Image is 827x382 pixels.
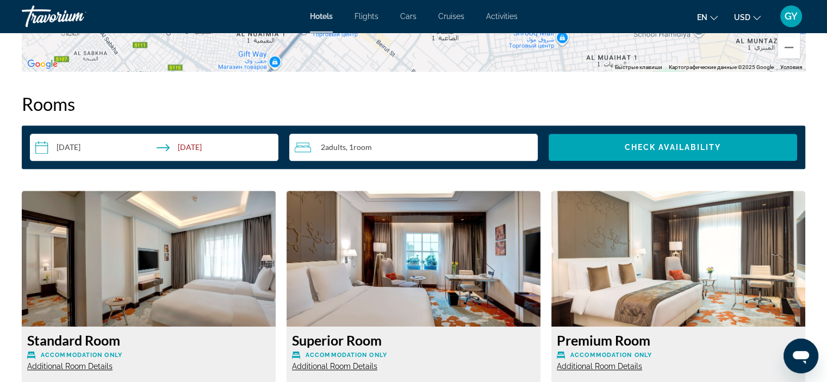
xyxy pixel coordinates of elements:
[24,57,60,71] img: Google
[292,332,535,348] h3: Superior Room
[289,134,538,161] button: Travelers: 2 adults, 0 children
[321,143,346,152] span: 2
[669,64,774,70] span: Картографические данные ©2025 Google
[784,339,818,373] iframe: Кнопка запуска окна обмена сообщениями
[734,9,761,25] button: Change currency
[697,13,707,22] span: en
[557,332,800,348] h3: Premium Room
[346,143,372,152] span: , 1
[615,64,662,71] button: Быстрые клавиши
[22,191,276,327] img: ced7f945-8c8c-4da4-a769-08a5441c9871.jpeg
[785,11,798,22] span: GY
[780,64,802,70] a: Условия (ссылка откроется в новой вкладке)
[27,332,270,348] h3: Standard Room
[292,362,377,371] span: Additional Room Details
[777,5,805,28] button: User Menu
[30,134,797,161] div: Search widget
[353,142,372,152] span: Room
[549,134,797,161] button: Check Availability
[697,9,718,25] button: Change language
[306,352,387,359] span: Accommodation Only
[557,362,642,371] span: Additional Room Details
[310,12,333,21] a: Hotels
[438,12,464,21] a: Cruises
[27,362,113,371] span: Additional Room Details
[22,2,130,30] a: Travorium
[325,142,346,152] span: Adults
[22,93,805,115] h2: Rooms
[30,134,278,161] button: Check-in date: Dec 28, 2025 Check-out date: Dec 30, 2025
[734,13,750,22] span: USD
[486,12,518,21] a: Activities
[400,12,416,21] a: Cars
[355,12,378,21] a: Flights
[625,143,722,152] span: Check Availability
[41,352,122,359] span: Accommodation Only
[287,191,540,327] img: ce2cba4a-2c5f-40a2-87d6-f04c1f5a8f02.jpeg
[24,57,60,71] a: Открыть эту область в Google Картах (в новом окне)
[570,352,652,359] span: Accommodation Only
[778,36,800,58] button: Уменьшить
[551,191,805,327] img: b20d7fb7-a936-4fcf-b038-9befdc61cdbe.jpeg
